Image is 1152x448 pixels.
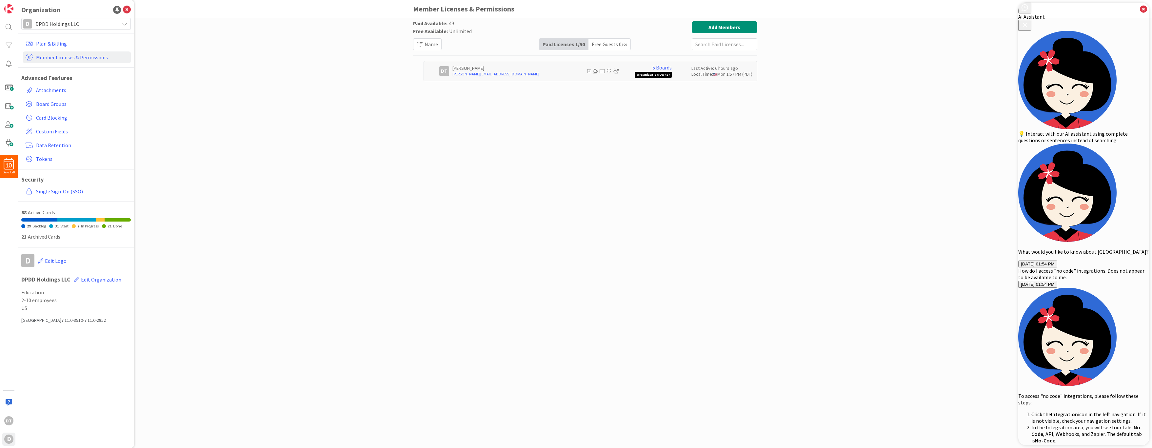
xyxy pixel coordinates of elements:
span: Edit Logo [45,258,67,264]
span: Name [425,40,438,48]
div: Free Guests 0 / ∞ [588,39,630,50]
strong: No-Code [17,435,37,441]
span: 49 [449,20,454,27]
span: Start [60,224,69,228]
div: D [4,435,13,444]
span: 31 [55,224,59,228]
img: us.png [713,73,717,76]
p: [PERSON_NAME] [452,65,567,71]
div: [GEOGRAPHIC_DATA] 7.11.0-3510-7.11.0-2852 [21,317,131,324]
h1: DPDD Holdings LLC [21,273,131,286]
span: Done [113,224,122,228]
span: Backlog [32,224,46,228]
span: Free Available: [413,28,448,34]
a: Attachments [23,84,131,96]
span: Board Groups [36,100,128,108]
span: Unlimited [449,28,472,34]
span: 2-10 employees [21,296,131,304]
div: Paid Licenses 1 / 50 [539,39,588,50]
button: Edit Organization [74,273,122,286]
span: 21 [108,224,111,228]
a: Card Blocking [23,112,131,124]
a: Data Retention [23,139,131,151]
a: Tokens [23,153,131,165]
li: In the Integration area, you will see four tabs: , API, Webhooks, and Zapier. The default tab is . [13,421,131,441]
a: Plan & Billing [23,38,131,49]
strong: Apps [93,441,104,448]
img: Visit kanbanzone.com [4,4,13,13]
span: Support [14,1,30,9]
strong: No-Code [13,421,124,435]
span: 88 [21,209,27,216]
button: Name [413,38,442,50]
li: Click the icon in the left navigation. If it is not visible, check your navigation settings. [13,408,131,421]
span: In Progress [81,224,99,228]
div: Active Cards [21,208,131,216]
a: Board Groups [23,98,131,110]
button: Edit Logo [38,254,67,268]
span: 10 [6,163,12,168]
strong: Integration [33,408,60,415]
span: 21 [21,233,27,240]
span: Edit Organization [81,276,121,283]
a: Custom Fields [23,126,131,137]
h1: Advanced Features [21,74,131,82]
span: Tokens [36,155,128,163]
span: [DATE] 01:54 PM [3,279,36,284]
li: Under the No-Code tab, click on the section. [13,441,131,448]
span: Custom Fields [36,127,128,135]
div: Local Time: Mon 1:57 PM (PDT) [691,71,754,77]
span: [DATE] 01:54 PM [3,259,36,264]
div: DT [4,416,13,425]
div: DT [439,66,449,76]
span: DPDD Holdings LLC [35,19,116,29]
span: US [21,304,131,312]
a: Single Sign-On (SSO) [23,185,131,197]
div: Organization [21,5,60,15]
div: Last Active: 6 hours ago [691,65,754,71]
span: Card Blocking [36,114,128,122]
span: Organization Owner [635,72,672,78]
span: 7 [77,224,79,228]
div: Archived Cards [21,233,131,241]
a: [PERSON_NAME][EMAIL_ADDRESS][DOMAIN_NAME] [452,71,567,77]
div: D [23,19,32,29]
span: Education [21,288,131,296]
span: Data Retention [36,141,128,149]
h1: Security [21,176,131,183]
div: D [21,254,34,267]
button: Add Members [692,21,757,33]
span: Paid Available: [413,20,447,27]
span: 29 [27,224,31,228]
a: 5 Boards [652,65,672,70]
a: Member Licenses & Permissions [23,51,131,63]
input: Search Paid Licenses... [692,38,757,50]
